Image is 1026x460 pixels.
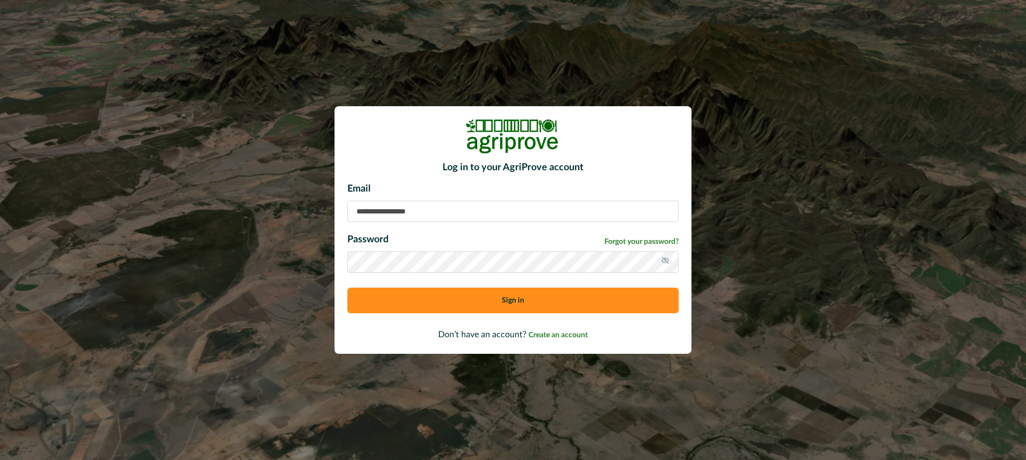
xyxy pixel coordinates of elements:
[465,119,561,154] img: Logo Image
[528,330,588,339] a: Create an account
[347,233,388,247] p: Password
[347,182,679,196] p: Email
[347,162,679,174] h2: Log in to your AgriProve account
[347,328,679,341] p: Don’t have an account?
[604,236,679,248] a: Forgot your password?
[347,288,679,313] button: Sign in
[528,331,588,339] span: Create an account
